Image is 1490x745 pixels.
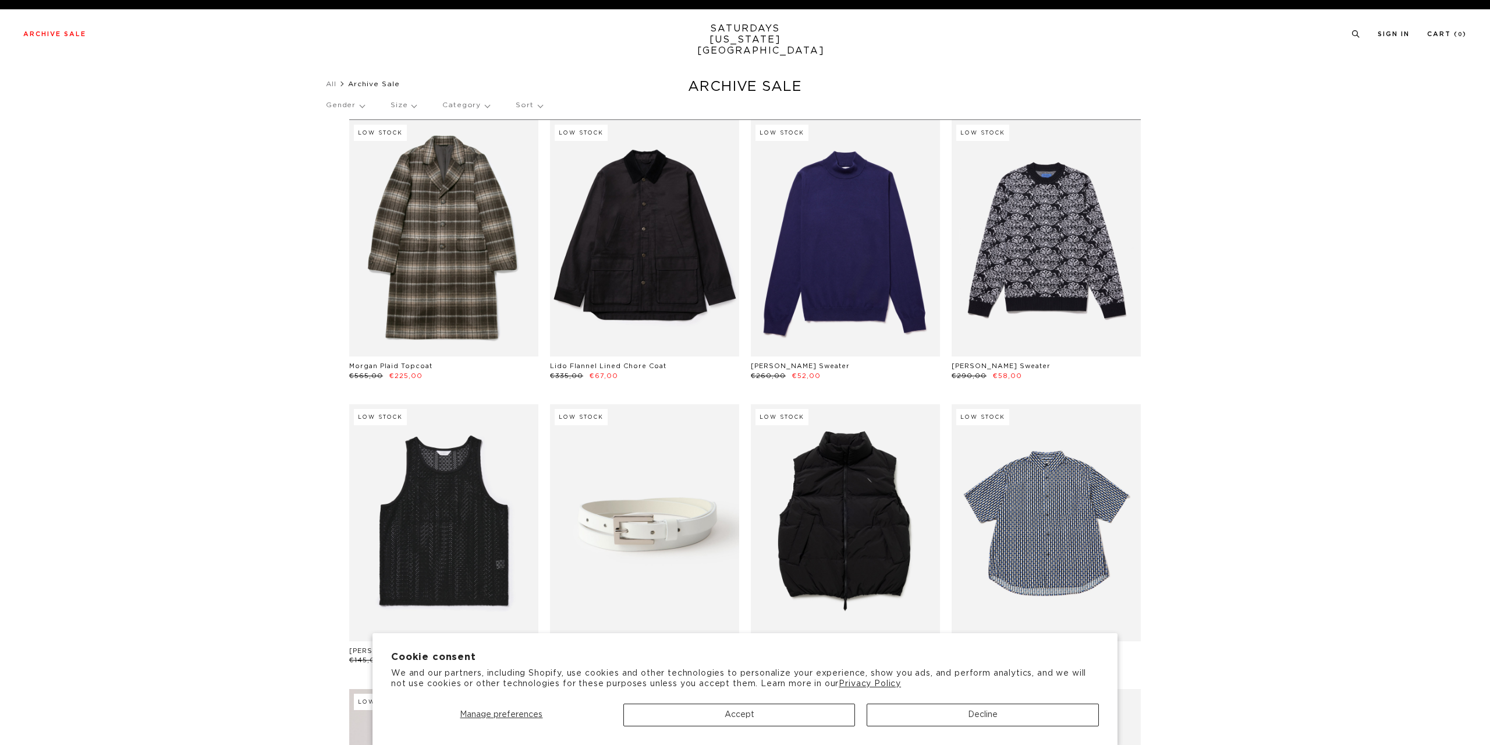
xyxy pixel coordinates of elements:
[516,92,542,119] p: Sort
[867,704,1099,726] button: Decline
[23,31,86,37] a: Archive Sale
[460,711,542,719] span: Manage preferences
[792,373,821,379] span: €52,00
[555,409,608,425] div: Low Stock
[349,648,455,654] a: [PERSON_NAME] Lace Tank
[349,657,381,663] span: €145,00
[389,373,423,379] span: €225,00
[1458,32,1463,37] small: 0
[751,363,850,369] a: [PERSON_NAME] Sweater
[354,409,407,425] div: Low Stock
[550,373,583,379] span: €335,00
[550,363,666,369] a: Lido Flannel Lined Chore Coat
[348,80,400,87] span: Archive Sale
[755,409,808,425] div: Low Stock
[555,125,608,141] div: Low Stock
[623,704,856,726] button: Accept
[391,92,416,119] p: Size
[956,125,1009,141] div: Low Stock
[354,694,407,710] div: Low Stock
[391,652,1099,663] h2: Cookie consent
[956,409,1009,425] div: Low Stock
[1378,31,1410,37] a: Sign In
[391,704,612,726] button: Manage preferences
[354,125,407,141] div: Low Stock
[751,373,786,379] span: €260,00
[590,373,618,379] span: €67,00
[442,92,489,119] p: Category
[755,125,808,141] div: Low Stock
[326,80,336,87] a: All
[326,92,364,119] p: Gender
[349,363,432,369] a: Morgan Plaid Topcoat
[697,23,793,57] a: SATURDAYS[US_STATE][GEOGRAPHIC_DATA]
[1427,31,1467,37] a: Cart (0)
[391,668,1099,689] p: We and our partners, including Shopify, use cookies and other technologies to personalize your ex...
[993,373,1022,379] span: €58,00
[952,373,987,379] span: €290,00
[839,680,901,688] a: Privacy Policy
[349,373,383,379] span: €565,00
[952,363,1051,369] a: [PERSON_NAME] Sweater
